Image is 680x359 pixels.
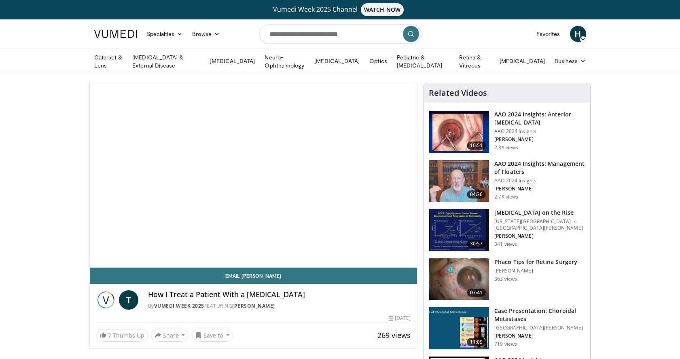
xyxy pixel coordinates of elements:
[94,30,137,38] img: VuMedi Logo
[95,3,585,16] a: Vumedi Week 2025 ChannelWATCH NOW
[494,160,585,176] h3: AAO 2024 Insights: Management of Floaters
[467,338,486,346] span: 11:09
[494,276,517,282] p: 363 views
[494,186,585,192] p: [PERSON_NAME]
[119,290,138,310] a: T
[429,209,489,251] img: 4ce8c11a-29c2-4c44-a801-4e6d49003971.150x105_q85_crop-smart_upscale.jpg
[494,218,585,231] p: [US_STATE][GEOGRAPHIC_DATA] in [GEOGRAPHIC_DATA][PERSON_NAME]
[151,329,189,342] button: Share
[148,290,411,299] h4: How I Treat a Patient With a [MEDICAL_DATA]
[429,160,585,203] a: 04:36 AAO 2024 Insights: Management of Floaters AAO 2024 Insights [PERSON_NAME] 2.7K views
[364,53,392,69] a: Optics
[494,128,585,135] p: AAO 2024 Insights
[259,24,421,44] input: Search topics, interventions
[429,111,489,153] img: fd942f01-32bb-45af-b226-b96b538a46e6.150x105_q85_crop-smart_upscale.jpg
[205,53,260,69] a: [MEDICAL_DATA]
[154,302,204,309] a: Vumedi Week 2025
[494,307,585,323] h3: Case Presentation: Choroidal Metastases
[389,315,411,322] div: [DATE]
[494,194,518,200] p: 2.7K views
[429,307,585,350] a: 11:09 Case Presentation: Choroidal Metastases [GEOGRAPHIC_DATA][PERSON_NAME] [PERSON_NAME] 719 views
[90,83,417,268] video-js: Video Player
[429,160,489,202] img: 8e655e61-78ac-4b3e-a4e7-f43113671c25.150x105_q85_crop-smart_upscale.jpg
[96,329,148,342] a: 7 Thumbs Up
[494,268,577,274] p: [PERSON_NAME]
[467,141,486,150] span: 10:51
[89,53,128,70] a: Cataract & Lens
[232,302,275,309] a: [PERSON_NAME]
[96,290,116,310] img: Vumedi Week 2025
[361,3,404,16] span: WATCH NOW
[187,26,225,42] a: Browse
[142,26,188,42] a: Specialties
[377,330,411,340] span: 269 views
[532,26,565,42] a: Favorites
[550,53,591,69] a: Business
[454,53,495,70] a: Retina & Vitreous
[570,26,586,42] a: H
[429,88,487,98] h4: Related Videos
[429,258,585,301] a: 07:41 Phaco Tips for Retina Surgery [PERSON_NAME] 363 views
[494,341,517,347] p: 719 views
[429,307,489,349] img: 9cedd946-ce28-4f52-ae10-6f6d7f6f31c7.150x105_q85_crop-smart_upscale.jpg
[494,136,585,143] p: [PERSON_NAME]
[494,258,577,266] h3: Phaco Tips for Retina Surgery
[467,289,486,297] span: 07:41
[90,268,417,284] a: Email [PERSON_NAME]
[494,325,585,331] p: [GEOGRAPHIC_DATA][PERSON_NAME]
[260,53,309,70] a: Neuro-Ophthalmology
[429,209,585,251] a: 30:57 [MEDICAL_DATA] on the Rise [US_STATE][GEOGRAPHIC_DATA] in [GEOGRAPHIC_DATA][PERSON_NAME] [P...
[392,53,454,70] a: Pediatric & [MEDICAL_DATA]
[494,144,518,151] p: 2.8K views
[494,209,585,217] h3: [MEDICAL_DATA] on the Rise
[494,110,585,127] h3: AAO 2024 Insights: Anterior [MEDICAL_DATA]
[467,240,486,248] span: 30:57
[495,53,550,69] a: [MEDICAL_DATA]
[494,333,585,339] p: [PERSON_NAME]
[309,53,364,69] a: [MEDICAL_DATA]
[494,241,517,247] p: 341 views
[494,233,585,239] p: [PERSON_NAME]
[429,110,585,153] a: 10:51 AAO 2024 Insights: Anterior [MEDICAL_DATA] AAO 2024 Insights [PERSON_NAME] 2.8K views
[467,190,486,199] span: 04:36
[148,302,411,310] div: By FEATURING
[192,329,233,342] button: Save to
[108,332,111,339] span: 7
[127,53,205,70] a: [MEDICAL_DATA] & External Disease
[429,258,489,300] img: 2b0bc81e-4ab6-4ab1-8b29-1f6153f15110.150x105_q85_crop-smart_upscale.jpg
[494,177,585,184] p: AAO 2024 Insights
